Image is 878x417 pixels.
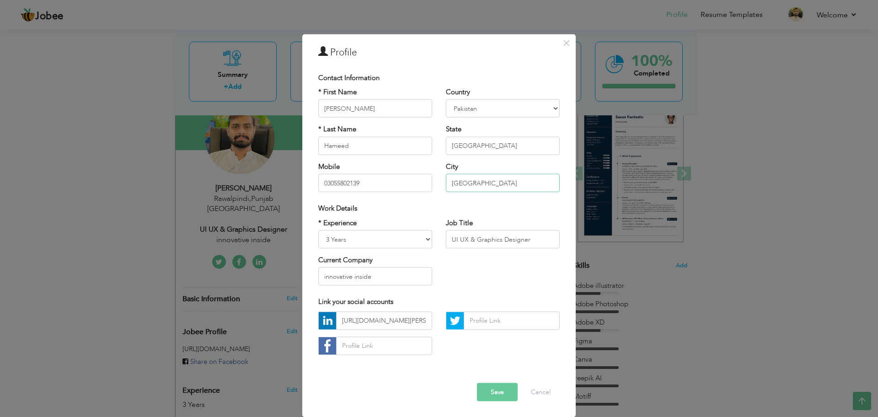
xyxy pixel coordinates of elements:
input: Profile Link [336,336,432,355]
img: linkedin [319,312,336,329]
label: * Experience [318,218,357,227]
label: Country [446,87,470,97]
input: Profile Link [336,311,432,330]
h3: Profile [318,45,560,59]
span: Work Details [318,204,357,213]
img: Twitter [446,312,464,329]
label: Mobile [318,162,340,171]
label: Job Title [446,218,473,227]
label: * Last Name [318,125,356,134]
label: City [446,162,458,171]
input: Profile Link [464,311,560,330]
label: Current Company [318,255,373,265]
button: Cancel [522,383,560,401]
label: * First Name [318,87,357,97]
span: × [562,34,570,51]
span: Link your social accounts [318,297,393,306]
button: Close [559,35,573,50]
label: State [446,125,461,134]
button: Save [477,383,518,401]
img: facebook [319,337,336,354]
span: Contact Information [318,73,380,82]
